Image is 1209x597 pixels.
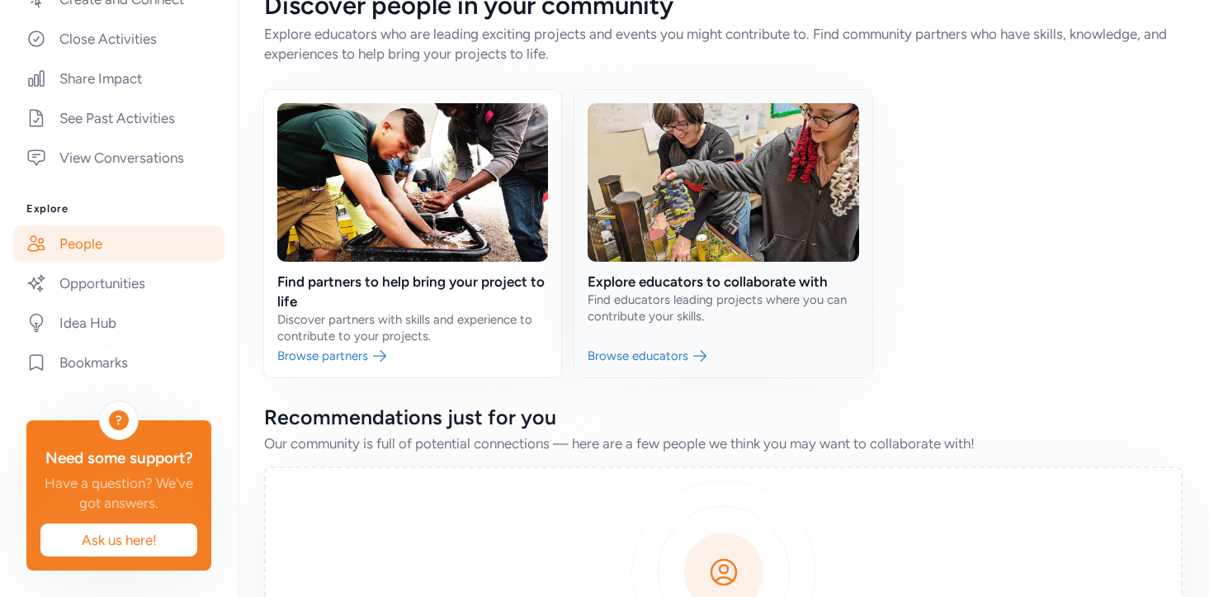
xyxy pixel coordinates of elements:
[264,24,1183,64] div: Explore educators who are leading exciting projects and events you might contribute to. Find comm...
[26,202,211,216] h3: Explore
[264,434,1183,453] div: Our community is full of potential connections — here are a few people we think you may want to c...
[13,60,224,97] a: Share Impact
[13,100,224,136] a: See Past Activities
[13,344,224,381] a: Bookmarks
[40,447,198,470] div: Need some support?
[40,473,198,513] div: Have a question? We've got answers.
[54,530,184,550] span: Ask us here!
[13,140,224,176] a: View Conversations
[13,265,224,301] a: Opportunities
[13,225,224,262] a: People
[109,410,129,430] div: ?
[40,523,198,557] button: Ask us here!
[13,305,224,341] a: Idea Hub
[13,21,224,57] a: Close Activities
[264,404,1183,430] div: Recommendations just for you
